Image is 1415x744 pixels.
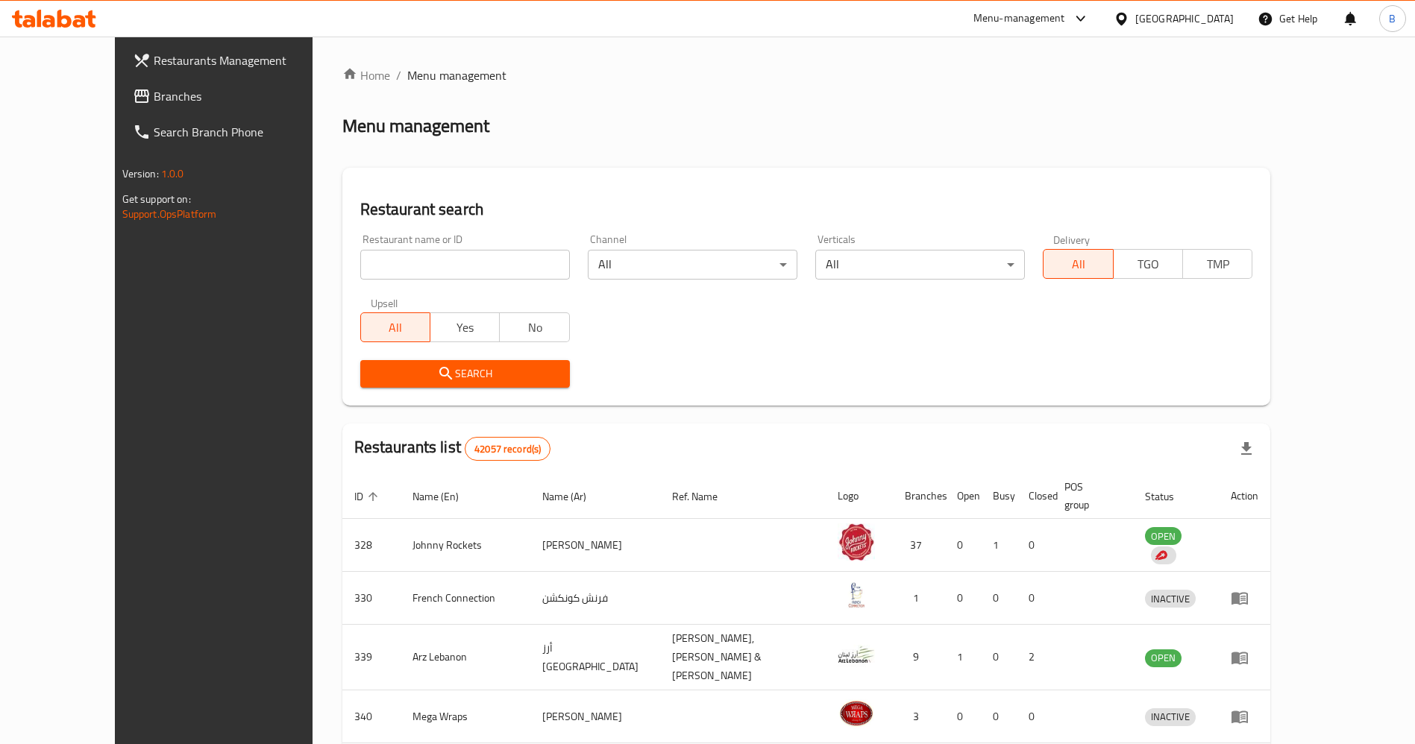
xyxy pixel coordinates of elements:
span: B [1389,10,1396,27]
div: Indicates that the vendor menu management has been moved to DH Catalog service [1151,546,1176,564]
button: No [499,312,569,342]
div: Total records count [465,437,550,461]
div: All [815,250,1025,280]
th: Branches [893,473,945,519]
td: أرز [GEOGRAPHIC_DATA] [530,625,660,690]
button: Yes [430,312,500,342]
td: [PERSON_NAME],[PERSON_NAME] & [PERSON_NAME] [660,625,826,690]
th: Busy [981,473,1017,519]
span: Restaurants Management [154,51,339,69]
th: Action [1219,473,1270,519]
a: Search Branch Phone [121,114,351,150]
span: POS group [1064,478,1115,514]
button: All [360,312,430,342]
button: All [1043,249,1113,279]
td: 0 [945,690,981,743]
nav: breadcrumb [342,66,1271,84]
div: INACTIVE [1145,590,1196,608]
th: Logo [826,473,893,519]
span: 42057 record(s) [465,442,550,456]
td: 9 [893,625,945,690]
td: 2 [1017,625,1052,690]
span: Version: [122,164,159,183]
td: [PERSON_NAME] [530,690,660,743]
label: Delivery [1053,234,1091,245]
div: Menu [1231,707,1258,725]
td: 330 [342,572,401,625]
span: Menu management [407,66,506,84]
button: Search [360,360,570,388]
th: Open [945,473,981,519]
td: Johnny Rockets [401,519,531,572]
span: Name (Ar) [542,488,606,505]
th: Closed [1017,473,1052,519]
div: OPEN [1145,649,1182,667]
span: OPEN [1145,649,1182,666]
a: Support.OpsPlatform [122,204,217,224]
td: Arz Lebanon [401,625,531,690]
div: Menu [1231,589,1258,607]
span: Status [1145,488,1193,505]
h2: Restaurants list [354,436,551,461]
div: Menu [1231,649,1258,666]
td: 3 [893,690,945,743]
button: TGO [1113,249,1183,279]
td: فرنش كونكشن [530,572,660,625]
td: 1 [945,625,981,690]
span: Search Branch Phone [154,123,339,141]
span: All [1050,253,1107,275]
label: Upsell [371,297,398,308]
input: Search for restaurant name or ID.. [360,250,570,280]
span: OPEN [1145,528,1182,545]
td: 0 [981,625,1017,690]
a: Home [342,66,390,84]
span: Ref. Name [672,488,737,505]
span: Get support on: [122,189,191,209]
td: 328 [342,519,401,572]
img: Mega Wraps [838,695,875,732]
img: Arz Lebanon [838,636,875,673]
img: delivery hero logo [1154,549,1167,562]
img: French Connection [838,576,875,614]
span: All [367,317,424,338]
span: TGO [1120,253,1177,275]
button: TMP [1182,249,1252,279]
td: French Connection [401,572,531,625]
span: TMP [1189,253,1246,275]
td: 1 [893,572,945,625]
td: [PERSON_NAME] [530,519,660,572]
span: INACTIVE [1145,590,1196,608]
a: Branches [121,78,351,114]
h2: Menu management [342,114,489,138]
div: [GEOGRAPHIC_DATA] [1135,10,1234,27]
td: 0 [945,572,981,625]
div: Export file [1229,431,1264,467]
td: 1 [981,519,1017,572]
td: 339 [342,625,401,690]
div: All [588,250,797,280]
span: Name (En) [412,488,478,505]
h2: Restaurant search [360,198,1253,221]
td: Mega Wraps [401,690,531,743]
li: / [396,66,401,84]
span: Search [372,365,558,383]
td: 37 [893,519,945,572]
div: OPEN [1145,527,1182,545]
td: 0 [945,519,981,572]
span: 1.0.0 [161,164,184,183]
div: Menu-management [973,10,1065,28]
span: No [506,317,563,338]
td: 0 [1017,690,1052,743]
td: 0 [981,690,1017,743]
span: INACTIVE [1145,708,1196,725]
span: Branches [154,87,339,105]
span: ID [354,488,383,505]
span: Yes [436,317,494,338]
td: 340 [342,690,401,743]
img: Johnny Rockets [838,523,875,561]
td: 0 [981,572,1017,625]
td: 0 [1017,519,1052,572]
a: Restaurants Management [121,42,351,78]
td: 0 [1017,572,1052,625]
